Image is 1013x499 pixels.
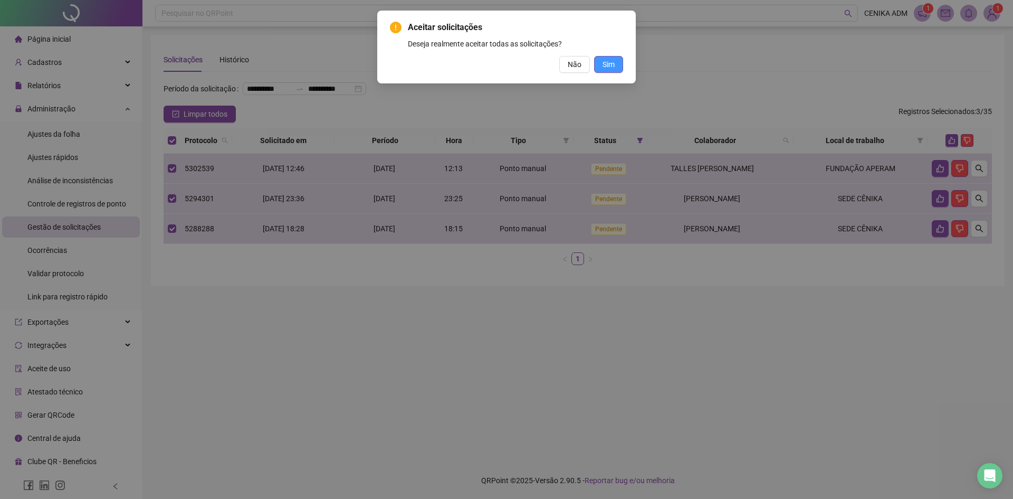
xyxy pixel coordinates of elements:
[594,56,623,73] button: Sim
[977,463,1002,488] div: Open Intercom Messenger
[408,21,623,34] span: Aceitar solicitações
[568,59,581,70] span: Não
[390,22,402,33] span: exclamation-circle
[408,38,623,50] div: Deseja realmente aceitar todas as solicitações?
[603,59,615,70] span: Sim
[559,56,590,73] button: Não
